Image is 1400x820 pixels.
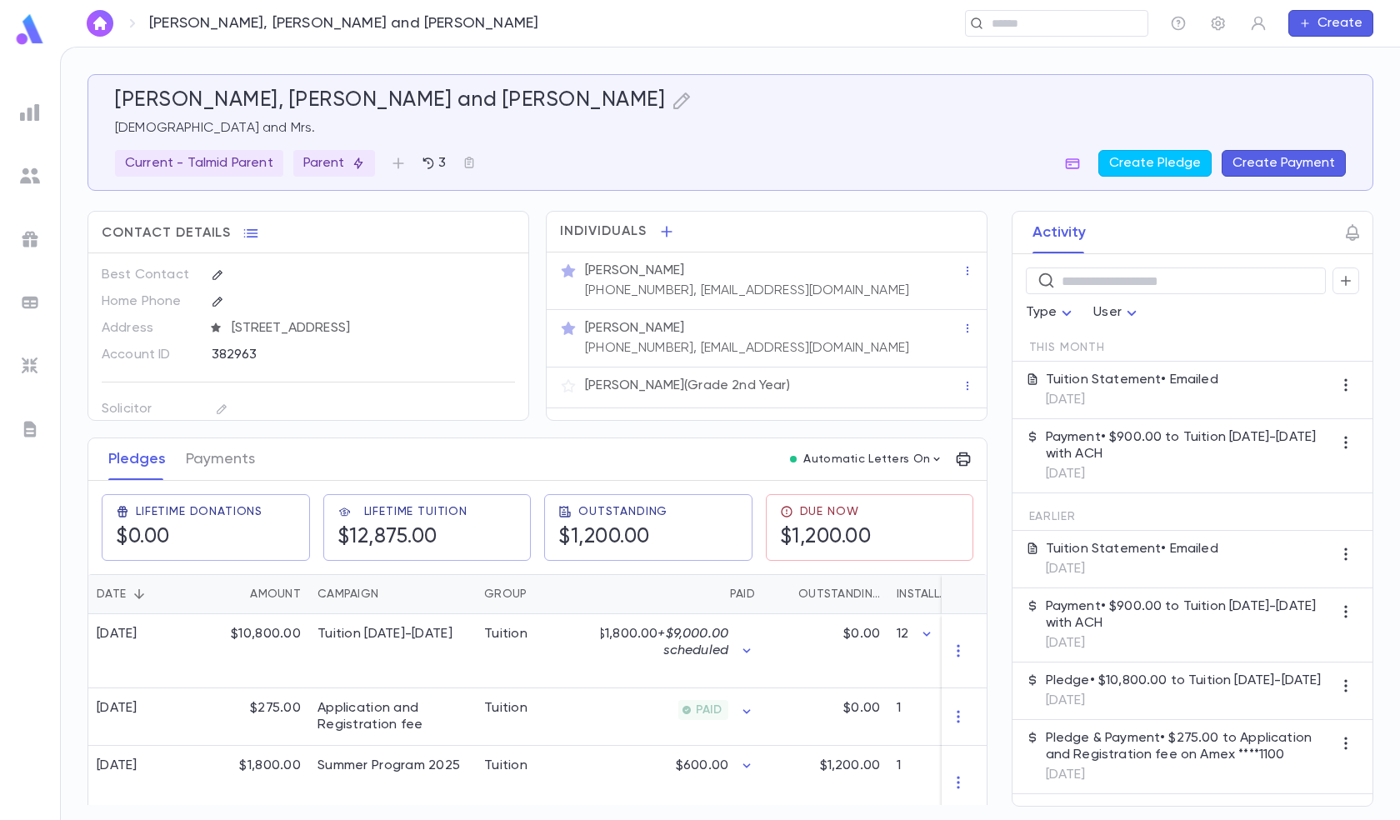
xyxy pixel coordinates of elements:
div: Type [1026,297,1077,329]
h5: $0.00 [116,525,170,550]
h5: [PERSON_NAME], [PERSON_NAME] and [PERSON_NAME] [115,88,665,113]
div: Tuition [484,626,527,642]
span: Individuals [560,223,647,240]
span: This Month [1029,341,1105,354]
p: $0.00 [843,626,880,642]
img: logo [13,13,47,46]
p: Tuition Statement • Emailed [1046,372,1218,388]
span: + $9,000.00 scheduled [657,627,728,657]
p: [PERSON_NAME], [PERSON_NAME] and [PERSON_NAME] [149,14,538,32]
h5: $1,200.00 [558,525,650,550]
div: Tuition [484,757,527,774]
span: Outstanding [578,505,667,518]
div: Tuition [484,700,527,717]
p: $0.00 [843,700,880,717]
p: [PHONE_NUMBER], [EMAIL_ADDRESS][DOMAIN_NAME] [585,282,909,299]
p: [PHONE_NUMBER], [EMAIL_ADDRESS][DOMAIN_NAME] [585,340,909,357]
p: Account ID [102,342,197,368]
p: Parent [303,155,365,172]
div: Group [476,574,601,614]
p: $1,800.00 [597,626,728,659]
h5: $12,875.00 [337,525,437,550]
button: 3 [412,150,456,177]
p: [PERSON_NAME] (Grade 2nd Year) [585,377,790,394]
span: Earlier [1029,510,1076,523]
p: Solicitor [102,396,197,422]
div: Amount [250,574,301,614]
p: Home Phone [102,288,197,315]
button: Activity [1032,212,1086,253]
p: Payment • $900.00 to Tuition [DATE]-[DATE] with ACH [1046,429,1332,462]
button: Sort [703,581,730,607]
div: Campaign [317,574,378,614]
div: 1 [888,746,988,820]
p: [DEMOGRAPHIC_DATA] and Mrs. [115,120,1346,137]
div: [DATE] [97,700,137,717]
button: Sort [378,581,405,607]
p: $600.00 [676,757,728,774]
img: letters_grey.7941b92b52307dd3b8a917253454ce1c.svg [20,419,40,439]
h5: $1,200.00 [780,525,872,550]
span: Type [1026,306,1057,319]
img: campaigns_grey.99e729a5f7ee94e3726e6486bddda8f1.svg [20,229,40,249]
div: Date [88,574,201,614]
p: Payment • $900.00 to Tuition [DATE]-[DATE] with ACH [1046,598,1332,632]
div: Installments [888,574,988,614]
span: Contact Details [102,225,231,242]
div: [DATE] [97,626,137,642]
p: Address [102,315,197,342]
button: Automatic Letters On [783,447,950,471]
div: Campaign [309,574,476,614]
span: Lifetime Donations [136,505,262,518]
button: Pledges [108,438,166,480]
p: 12 [897,626,908,642]
img: students_grey.60c7aba0da46da39d6d829b817ac14fc.svg [20,166,40,186]
p: [DATE] [1046,466,1332,482]
p: Pledge & Payment • $275.00 to Application and Registration fee on Amex ****1100 [1046,730,1332,763]
button: Sort [772,581,798,607]
div: Amount [201,574,309,614]
img: reports_grey.c525e4749d1bce6a11f5fe2a8de1b229.svg [20,102,40,122]
p: $1,200.00 [820,757,880,774]
p: [DATE] [1046,561,1218,577]
button: Sort [223,581,250,607]
p: [PERSON_NAME] [585,262,684,279]
span: Due Now [800,505,859,518]
div: Parent [293,150,375,177]
button: Create Payment [1222,150,1346,177]
div: Application and Registration fee [317,700,467,733]
p: [DATE] [1046,767,1332,783]
div: $10,800.00 [201,614,309,688]
button: Sort [527,581,553,607]
div: $275.00 [201,688,309,746]
p: Pledge • $10,800.00 to Tuition [DATE]-[DATE] [1046,672,1322,689]
div: Summer Program 2025 [317,757,460,774]
div: Paid [601,574,763,614]
button: Sort [126,581,152,607]
div: Date [97,574,126,614]
span: PAID [689,703,728,717]
span: User [1093,306,1122,319]
p: Tuition Statement • Emailed [1046,541,1218,557]
img: batches_grey.339ca447c9d9533ef1741baa751efc33.svg [20,292,40,312]
div: Installments [897,574,953,614]
span: [STREET_ADDRESS] [225,320,517,337]
p: Best Contact [102,262,197,288]
div: $1,800.00 [201,746,309,820]
div: Current - Talmid Parent [115,150,283,177]
div: 382963 [212,342,450,367]
div: Outstanding [763,574,888,614]
button: Create [1288,10,1373,37]
span: Lifetime Tuition [364,505,467,518]
p: [DATE] [1046,692,1322,709]
div: Group [484,574,527,614]
div: [DATE] [97,757,137,774]
img: imports_grey.530a8a0e642e233f2baf0ef88e8c9fcb.svg [20,356,40,376]
p: [DATE] [1046,392,1218,408]
p: Current - Talmid Parent [125,155,273,172]
img: home_white.a664292cf8c1dea59945f0da9f25487c.svg [90,17,110,30]
div: 1 [888,688,988,746]
div: User [1093,297,1142,329]
div: Paid [730,574,755,614]
button: Payments [186,438,255,480]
